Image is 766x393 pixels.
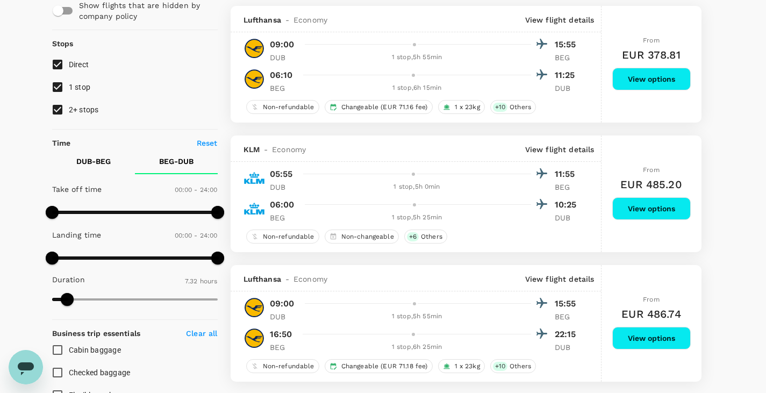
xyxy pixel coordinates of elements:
p: 22:15 [555,328,582,341]
span: 2+ stops [69,105,99,114]
p: Duration [52,274,85,285]
span: Non-refundable [259,232,319,241]
div: 1 stop , 5h 0min [303,182,531,192]
p: DUB [555,212,582,223]
span: Others [417,232,447,241]
span: Non-refundable [259,103,319,112]
p: BEG [555,182,582,192]
span: Changeable (EUR 71.18 fee) [337,362,432,371]
p: 11:55 [555,168,582,181]
div: Non-refundable [246,100,319,114]
span: From [643,296,660,303]
strong: Stops [52,39,74,48]
p: 09:00 [270,297,295,310]
img: KL [244,167,265,189]
span: 1 x 23kg [450,362,484,371]
strong: Business trip essentials [52,329,141,338]
span: 1 x 23kg [450,103,484,112]
img: LH [244,327,265,349]
img: LH [244,297,265,318]
div: Changeable (EUR 71.16 fee) [325,100,433,114]
span: + 10 [493,362,507,371]
div: 1 x 23kg [438,100,485,114]
p: Reset [197,138,218,148]
div: Changeable (EUR 71.18 fee) [325,359,433,373]
p: 09:00 [270,38,295,51]
img: KL [244,198,265,219]
span: + 6 [407,232,419,241]
p: Landing time [52,230,102,240]
span: Economy [272,144,306,155]
span: - [281,274,293,284]
h6: EUR 485.20 [620,176,682,193]
button: View options [612,68,691,90]
p: DUB [555,83,582,94]
p: 06:00 [270,198,295,211]
p: 05:55 [270,168,293,181]
p: Time [52,138,71,148]
p: BEG [270,342,297,353]
p: 06:10 [270,69,293,82]
div: 1 stop , 6h 25min [303,342,531,353]
p: Clear all [186,328,217,339]
div: +10Others [490,100,536,114]
p: Take off time [52,184,102,195]
div: Non-changeable [325,230,399,244]
div: Non-refundable [246,359,319,373]
div: 1 stop , 6h 15min [303,83,531,94]
span: Non-refundable [259,362,319,371]
span: Lufthansa [244,15,281,25]
span: Lufthansa [244,274,281,284]
div: Non-refundable [246,230,319,244]
div: 1 stop , 5h 25min [303,212,531,223]
p: 11:25 [555,69,582,82]
h6: EUR 486.74 [621,305,681,323]
span: 7.32 hours [185,277,218,285]
span: Others [505,362,535,371]
p: BEG [270,212,297,223]
span: 00:00 - 24:00 [175,232,218,239]
div: 1 stop , 5h 55min [303,311,531,322]
p: DUB - BEG [76,156,111,167]
p: BEG [555,52,582,63]
div: +10Others [490,359,536,373]
h6: EUR 378.81 [622,46,681,63]
p: BEG - DUB [159,156,194,167]
span: KLM [244,144,260,155]
button: View options [612,327,691,349]
span: - [260,144,272,155]
p: DUB [270,182,297,192]
div: +6Others [404,230,447,244]
span: Economy [293,15,327,25]
p: DUB [555,342,582,353]
span: 1 stop [69,83,91,91]
p: View flight details [525,144,595,155]
p: BEG [270,83,297,94]
span: 00:00 - 24:00 [175,186,218,194]
span: - [281,15,293,25]
p: 15:55 [555,38,582,51]
button: View options [612,197,691,220]
p: 10:25 [555,198,582,211]
span: Checked baggage [69,368,131,377]
span: Non-changeable [337,232,398,241]
div: 1 x 23kg [438,359,485,373]
p: View flight details [525,274,595,284]
img: LH [244,38,265,59]
div: 1 stop , 5h 55min [303,52,531,63]
p: 15:55 [555,297,582,310]
p: 16:50 [270,328,292,341]
p: DUB [270,52,297,63]
span: + 10 [493,103,507,112]
p: DUB [270,311,297,322]
span: Direct [69,60,89,69]
span: From [643,166,660,174]
span: Cabin baggage [69,346,121,354]
img: LH [244,68,265,90]
p: BEG [555,311,582,322]
span: Others [505,103,535,112]
span: From [643,37,660,44]
span: Changeable (EUR 71.16 fee) [337,103,432,112]
p: View flight details [525,15,595,25]
span: Economy [293,274,327,284]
